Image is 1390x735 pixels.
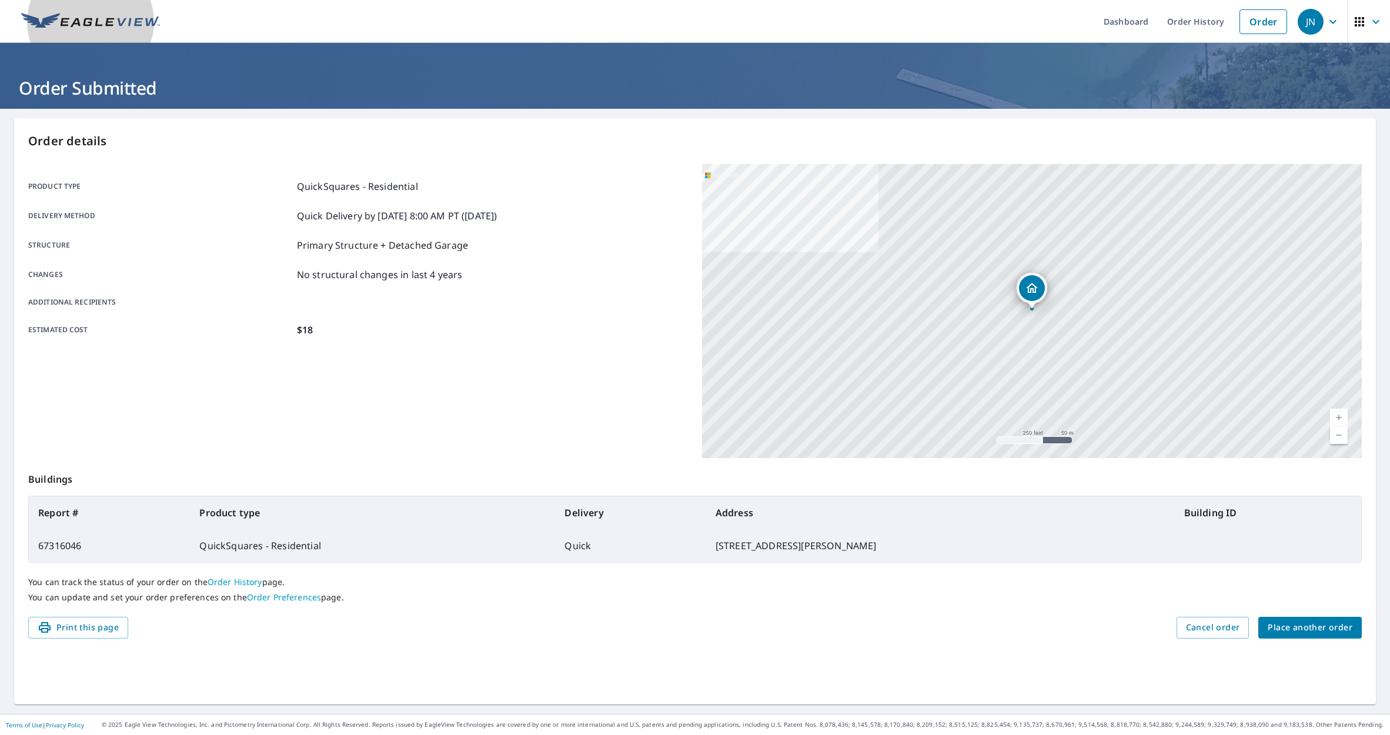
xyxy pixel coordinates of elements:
a: Privacy Policy [46,721,84,729]
p: You can track the status of your order on the page. [28,577,1362,587]
p: Product type [28,179,292,193]
p: Structure [28,238,292,252]
th: Address [706,496,1175,529]
p: Buildings [28,458,1362,496]
p: Quick Delivery by [DATE] 8:00 AM PT ([DATE]) [297,209,497,223]
div: Dropped pin, building 1, Residential property, 3000 Palmdale Dr Mckinney, TX 75070 [1017,273,1047,309]
td: 67316046 [29,529,190,562]
p: Primary Structure + Detached Garage [297,238,468,252]
p: You can update and set your order preferences on the page. [28,592,1362,603]
a: Order History [208,576,262,587]
td: QuickSquares - Residential [190,529,555,562]
span: Place another order [1268,620,1352,635]
th: Building ID [1175,496,1361,529]
div: JN [1298,9,1324,35]
button: Cancel order [1177,617,1249,639]
td: [STREET_ADDRESS][PERSON_NAME] [706,529,1175,562]
p: | [6,721,84,729]
a: Current Level 17, Zoom Out [1330,426,1348,444]
a: Terms of Use [6,721,42,729]
p: Additional recipients [28,297,292,308]
h1: Order Submitted [14,76,1376,100]
a: Order Preferences [247,592,321,603]
th: Delivery [555,496,706,529]
a: Current Level 17, Zoom In [1330,409,1348,426]
span: Print this page [38,620,119,635]
p: QuickSquares - Residential [297,179,418,193]
td: Quick [555,529,706,562]
p: $18 [297,323,313,337]
a: Order [1239,9,1287,34]
th: Report # [29,496,190,529]
p: No structural changes in last 4 years [297,268,463,282]
img: EV Logo [21,13,160,31]
p: Delivery method [28,209,292,223]
span: Cancel order [1186,620,1240,635]
p: Estimated cost [28,323,292,337]
th: Product type [190,496,555,529]
p: Changes [28,268,292,282]
p: © 2025 Eagle View Technologies, Inc. and Pictometry International Corp. All Rights Reserved. Repo... [102,720,1384,729]
button: Place another order [1258,617,1362,639]
button: Print this page [28,617,128,639]
p: Order details [28,132,1362,150]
